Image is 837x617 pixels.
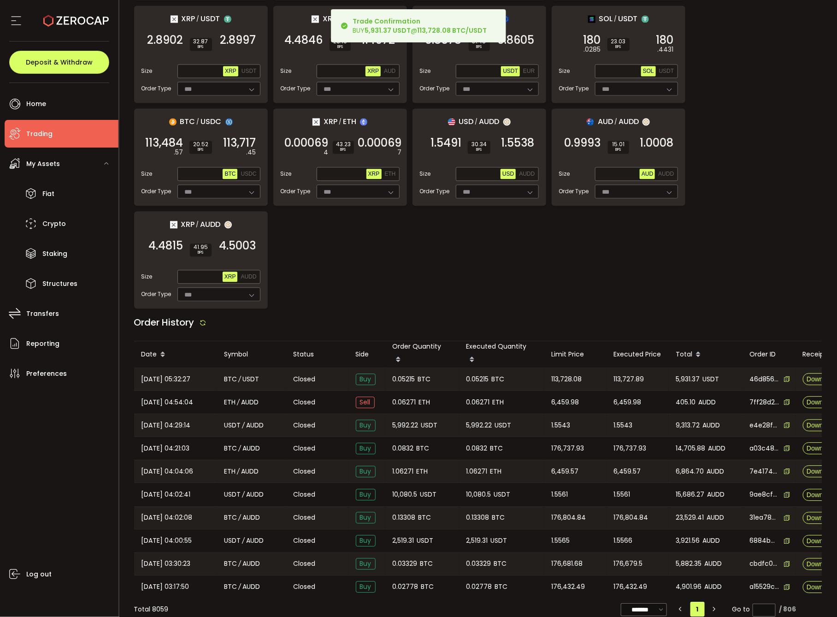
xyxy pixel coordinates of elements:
[466,444,488,454] span: 0.0832
[220,36,256,45] span: 2.8997
[479,116,500,128] span: AUDD
[26,157,60,171] span: My Assets
[420,67,431,76] span: Size
[584,36,601,45] span: 180
[494,490,511,500] span: USDT
[224,467,236,477] span: ETH
[180,116,195,128] span: BTC
[587,119,594,126] img: aud_portfolio.svg
[285,36,323,45] span: 4.4846
[707,490,725,500] span: AUDD
[243,374,259,385] span: USDT
[312,119,320,126] img: xrp_portfolio.png
[466,513,489,523] span: 0.13308
[807,399,835,406] span: Download
[312,16,319,23] img: xrp_portfolio.png
[294,490,316,500] span: Closed
[552,444,584,454] span: 176,737.93
[614,397,642,408] span: 6,459.98
[281,170,292,178] span: Size
[552,490,568,500] span: 1.5561
[612,148,625,153] i: BPS
[658,171,674,178] span: AUDD
[611,39,626,45] span: 23.03
[239,444,242,454] em: /
[197,15,200,24] em: /
[393,490,418,500] span: 10,080.5
[134,316,195,329] span: Order History
[493,397,504,408] span: ETH
[294,513,316,523] span: Closed
[750,421,779,431] span: e4e28f34-f8ed-4f1e-9df4-6bf55769121e
[383,169,398,179] button: ETH
[285,139,329,148] span: 0.00069
[393,513,416,523] span: 0.13308
[247,536,264,546] span: AUDD
[791,573,837,617] iframe: Chat Widget
[807,492,835,498] span: Download
[42,217,66,231] span: Crypto
[224,274,236,280] span: XRP
[523,68,535,75] span: EUR
[281,67,292,76] span: Size
[393,444,414,454] span: 0.0832
[324,148,329,158] em: 4
[431,139,462,148] span: 1.5491
[642,119,650,126] img: zuPXiwguUFiBOIQyqLOiXsnnNitlx7q4LCwEbLHADjIpTka+Lip0HH8D0VTrd02z+wEAAAAASUVORK5CYII=
[743,350,796,360] div: Order ID
[565,139,601,148] span: 0.9993
[502,171,514,178] span: USD
[225,119,233,126] img: usdc_portfolio.svg
[200,219,221,231] span: AUDD
[239,169,258,179] button: USDC
[459,116,474,128] span: USD
[141,536,192,546] span: [DATE] 04:00:55
[384,68,395,75] span: AUD
[26,307,59,320] span: Transfers
[356,466,376,478] span: Buy
[385,342,459,368] div: Order Quantity
[807,376,835,383] span: Download
[459,342,544,368] div: Executed Quantity
[146,139,183,148] span: 113,484
[750,536,779,546] span: 6884b42c-4765-4e39-9457-4e2f3496f884
[194,39,208,45] span: 32.87
[223,169,237,179] button: BTC
[147,36,183,45] span: 2.8902
[141,513,193,523] span: [DATE] 04:02:08
[194,245,208,250] span: 41.95
[281,85,311,93] span: Order Type
[141,67,153,76] span: Size
[611,45,626,50] i: BPS
[224,139,256,148] span: 113,717
[614,421,633,431] span: 1.5543
[169,119,177,126] img: btc_portfolio.svg
[224,513,237,523] span: BTC
[242,536,245,546] em: /
[642,16,649,23] img: usdt_portfolio.svg
[149,242,183,251] span: 4.4815
[807,445,835,452] span: Download
[356,512,376,524] span: Buy
[490,467,502,477] span: ETH
[420,188,450,196] span: Order Type
[466,374,489,385] span: 0.05215
[224,490,241,500] span: USDT
[750,375,779,385] span: 46d8565f-a40e-4f47-88a7-cb772de8b79e
[707,513,725,523] span: AUDD
[559,188,589,196] span: Order Type
[491,536,507,546] span: USDT
[197,118,200,126] em: /
[393,397,416,408] span: 0.06271
[356,535,376,547] span: Buy
[614,467,641,477] span: 6,459.57
[393,467,414,477] span: 1.06271
[417,444,430,454] span: BTC
[498,36,535,45] span: 0.8605
[336,142,350,148] span: 43.23
[141,444,190,454] span: [DATE] 04:21:03
[676,421,700,431] span: 9,313.72
[750,559,779,569] span: cbdfc088-28cf-4703-99d5-6491520ae91f
[750,582,779,592] span: a15529c7-7394-4d5b-a07e-c6a0046cef0f
[224,374,237,385] span: BTC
